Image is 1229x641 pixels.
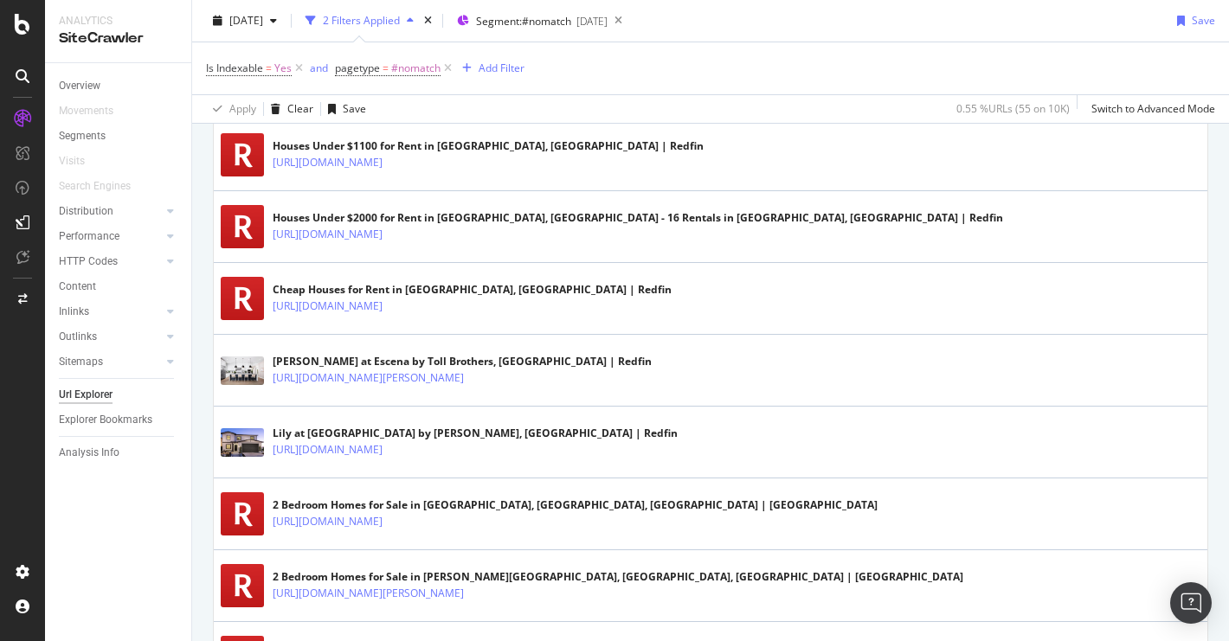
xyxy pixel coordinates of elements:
[59,444,179,462] a: Analysis Info
[59,77,179,95] a: Overview
[264,95,313,123] button: Clear
[1170,7,1215,35] button: Save
[956,101,1070,116] div: 0.55 % URLs ( 55 on 10K )
[273,441,383,458] a: [URL][DOMAIN_NAME]
[273,138,704,154] div: Houses Under $1100 for Rent in [GEOGRAPHIC_DATA], [GEOGRAPHIC_DATA] | Redfin
[221,133,264,176] img: main image
[273,354,652,369] div: [PERSON_NAME] at Escena by Toll Brothers, [GEOGRAPHIC_DATA] | Redfin
[206,7,284,35] button: [DATE]
[273,369,464,387] a: [URL][DOMAIN_NAME][PERSON_NAME]
[273,154,383,171] a: [URL][DOMAIN_NAME]
[59,328,162,346] a: Outlinks
[59,411,152,429] div: Explorer Bookmarks
[383,61,389,75] span: =
[59,152,85,170] div: Visits
[476,14,571,29] span: Segment: #nomatch
[576,14,608,29] div: [DATE]
[59,386,179,404] a: Url Explorer
[273,569,963,585] div: 2 Bedroom Homes for Sale in [PERSON_NAME][GEOGRAPHIC_DATA], [GEOGRAPHIC_DATA], [GEOGRAPHIC_DATA] ...
[274,56,292,80] span: Yes
[59,253,118,271] div: HTTP Codes
[273,426,678,441] div: Lily at [GEOGRAPHIC_DATA] by [PERSON_NAME], [GEOGRAPHIC_DATA] | Redfin
[221,492,264,535] img: main image
[59,228,119,246] div: Performance
[323,13,400,28] div: 2 Filters Applied
[229,13,263,28] span: 2025 Sep. 25th
[59,102,131,120] a: Movements
[59,102,113,120] div: Movements
[1192,13,1215,28] div: Save
[310,60,328,76] button: and
[273,585,464,602] a: [URL][DOMAIN_NAME][PERSON_NAME]
[59,127,106,145] div: Segments
[59,444,119,462] div: Analysis Info
[229,101,256,116] div: Apply
[59,411,179,429] a: Explorer Bookmarks
[321,95,366,123] button: Save
[273,513,383,530] a: [URL][DOMAIN_NAME]
[335,61,380,75] span: pagetype
[421,12,435,29] div: times
[59,14,177,29] div: Analytics
[479,61,524,75] div: Add Filter
[221,428,264,457] img: main image
[221,205,264,248] img: main image
[1170,582,1212,624] div: Open Intercom Messenger
[59,127,179,145] a: Segments
[450,7,608,35] button: Segment:#nomatch[DATE]
[273,226,383,243] a: [URL][DOMAIN_NAME]
[59,202,113,221] div: Distribution
[266,61,272,75] span: =
[59,353,162,371] a: Sitemaps
[59,353,103,371] div: Sitemaps
[59,278,179,296] a: Content
[273,282,672,298] div: Cheap Houses for Rent in [GEOGRAPHIC_DATA], [GEOGRAPHIC_DATA] | Redfin
[59,328,97,346] div: Outlinks
[59,202,162,221] a: Distribution
[206,61,263,75] span: Is Indexable
[59,228,162,246] a: Performance
[59,303,162,321] a: Inlinks
[221,356,264,385] img: main image
[299,7,421,35] button: 2 Filters Applied
[59,77,100,95] div: Overview
[221,277,264,320] img: main image
[1084,95,1215,123] button: Switch to Advanced Mode
[59,303,89,321] div: Inlinks
[59,152,102,170] a: Visits
[1091,101,1215,116] div: Switch to Advanced Mode
[391,56,441,80] span: #nomatch
[455,58,524,79] button: Add Filter
[343,101,366,116] div: Save
[287,101,313,116] div: Clear
[273,298,383,315] a: [URL][DOMAIN_NAME]
[59,278,96,296] div: Content
[59,386,113,404] div: Url Explorer
[59,29,177,48] div: SiteCrawler
[59,177,131,196] div: Search Engines
[221,564,264,607] img: main image
[59,253,162,271] a: HTTP Codes
[206,95,256,123] button: Apply
[273,210,1003,226] div: Houses Under $2000 for Rent in [GEOGRAPHIC_DATA], [GEOGRAPHIC_DATA] - 16 Rentals in [GEOGRAPHIC_D...
[310,61,328,75] div: and
[273,497,878,513] div: 2 Bedroom Homes for Sale in [GEOGRAPHIC_DATA], [GEOGRAPHIC_DATA], [GEOGRAPHIC_DATA] | [GEOGRAPHIC...
[59,177,148,196] a: Search Engines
